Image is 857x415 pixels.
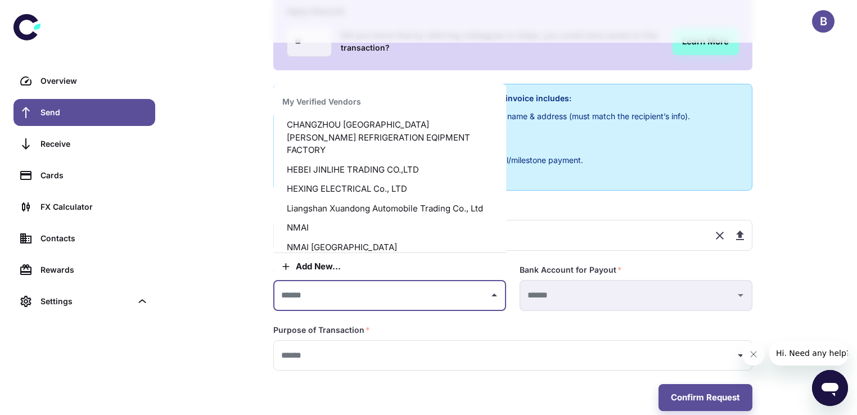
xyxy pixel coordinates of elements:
span: Hi. Need any help? [7,8,81,17]
div: Contacts [40,232,148,245]
button: Close [486,287,502,303]
a: Send [13,99,155,126]
li: CHANGZHOU [GEOGRAPHIC_DATA][PERSON_NAME] REFRIGERATION EQIPMENT FACTORY [273,115,506,160]
label: Bank Account for Payout [520,264,622,276]
div: Send [40,106,148,119]
a: Rewards [13,256,155,283]
iframe: Message from company [769,341,848,366]
div: Cards [40,169,148,182]
iframe: Close message [742,343,765,366]
li: HEXING ELECTRICAL Co., LTD [273,179,506,199]
iframe: Button to launch messaging window [812,370,848,406]
div: FX Calculator [40,201,148,213]
div: Settings [13,288,155,315]
a: Cards [13,162,155,189]
div: Settings [40,295,132,308]
li: NMAI [GEOGRAPHIC_DATA] [273,238,506,258]
div: Rewards [40,264,148,276]
li: NMAI [273,218,506,238]
button: B [812,10,835,33]
button: Add new... [273,253,506,280]
div: Receive [40,138,148,150]
a: Contacts [13,225,155,252]
a: FX Calculator [13,193,155,220]
a: Overview [13,67,155,94]
li: HEBEI JINLIHE TRADING CO.,LTD [273,160,506,180]
li: Liangshan Xuandong Automobile Trading Co., Ltd [273,199,506,219]
button: Confirm Request [658,384,752,411]
button: Open [733,348,748,363]
label: Purpose of Transaction [273,324,370,336]
div: Overview [40,75,148,87]
a: Receive [13,130,155,157]
div: My Verified Vendors [273,88,506,115]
